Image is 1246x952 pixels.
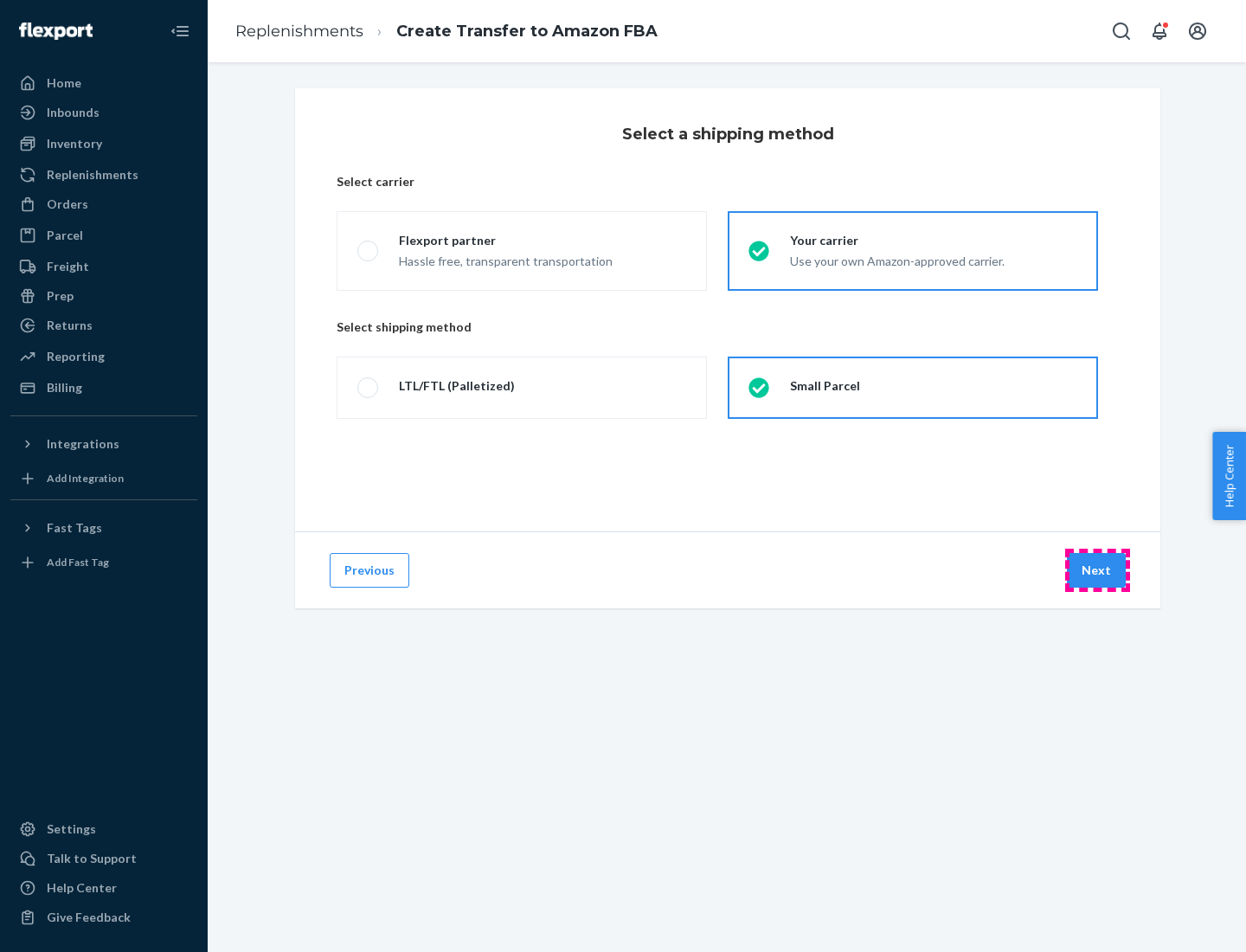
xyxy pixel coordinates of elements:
[235,22,363,41] a: Replenishments
[10,222,197,249] a: Parcel
[399,249,613,270] div: Hassle free, transparent transportation
[47,820,96,838] div: Settings
[622,123,834,145] h3: Select a shipping method
[10,845,197,872] a: Talk to Support
[47,258,89,275] div: Freight
[47,104,100,121] div: Inbounds
[47,196,88,213] div: Orders
[47,850,137,867] div: Talk to Support
[47,379,82,396] div: Billing
[790,249,1005,270] div: Use your own Amazon-approved carrier.
[47,166,138,183] div: Replenishments
[47,317,93,334] div: Returns
[47,227,83,244] div: Parcel
[10,253,197,280] a: Freight
[47,135,102,152] div: Inventory
[47,555,109,569] div: Add Fast Tag
[163,14,197,48] button: Close Navigation
[47,74,81,92] div: Home
[47,909,131,926] div: Give Feedback
[10,374,197,402] a: Billing
[1180,14,1215,48] button: Open account menu
[10,190,197,218] a: Orders
[10,69,197,97] a: Home
[47,879,117,897] div: Help Center
[399,377,515,395] div: LTL/FTL (Palletized)
[47,435,119,453] div: Integrations
[10,130,197,158] a: Inventory
[47,519,102,537] div: Fast Tags
[10,282,197,310] a: Prep
[10,99,197,126] a: Inbounds
[1212,432,1246,520] button: Help Center
[1142,14,1177,48] button: Open notifications
[10,874,197,902] a: Help Center
[337,173,1119,190] p: Select carrier
[10,549,197,576] a: Add Fast Tag
[399,232,613,249] div: Flexport partner
[10,161,197,189] a: Replenishments
[47,287,74,305] div: Prep
[790,232,1005,249] div: Your carrier
[10,465,197,492] a: Add Integration
[10,343,197,370] a: Reporting
[10,904,197,931] button: Give Feedback
[790,377,860,395] div: Small Parcel
[10,312,197,339] a: Returns
[1104,14,1139,48] button: Open Search Box
[19,23,93,40] img: Flexport logo
[10,815,197,843] a: Settings
[396,22,658,41] a: Create Transfer to Amazon FBA
[47,348,105,365] div: Reporting
[337,318,1119,336] p: Select shipping method
[330,553,409,588] button: Previous
[222,6,671,57] ol: breadcrumbs
[10,430,197,458] button: Integrations
[47,471,124,486] div: Add Integration
[1067,553,1126,588] button: Next
[10,514,197,542] button: Fast Tags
